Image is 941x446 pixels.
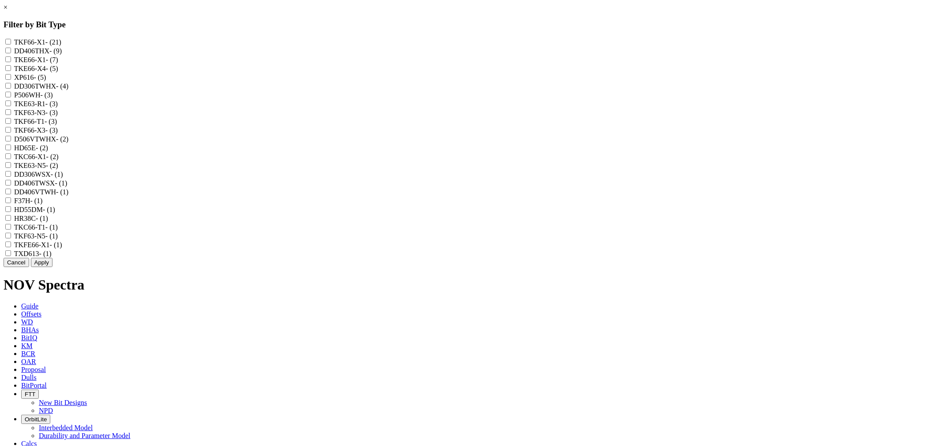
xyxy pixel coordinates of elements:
[21,358,36,365] span: OAR
[34,74,46,81] span: - (5)
[4,20,937,30] h3: Filter by Bit Type
[14,232,58,240] label: TKF63-N5
[49,47,62,55] span: - (9)
[45,118,57,125] span: - (3)
[14,215,48,222] label: HR38C
[14,135,68,143] label: D506VTWHX
[46,56,58,63] span: - (7)
[41,91,53,99] span: - (3)
[14,144,48,152] label: HD65E
[14,162,58,169] label: TKE63-N5
[56,135,68,143] span: - (2)
[14,197,42,204] label: F37H
[21,382,47,389] span: BitPortal
[25,416,47,423] span: OrbitLite
[45,232,58,240] span: - (1)
[14,179,67,187] label: DD406TWSX
[45,109,58,116] span: - (3)
[39,250,52,257] span: - (1)
[45,100,58,108] span: - (3)
[21,342,33,349] span: KM
[39,432,131,439] a: Durability and Parameter Model
[46,153,59,160] span: - (2)
[21,366,46,373] span: Proposal
[14,65,58,72] label: TKE66-X4
[39,424,93,431] a: Interbedded Model
[14,82,68,90] label: DD306TWHX
[21,302,38,310] span: Guide
[36,144,48,152] span: - (2)
[50,241,62,249] span: - (1)
[14,47,62,55] label: DD406THX
[30,197,42,204] span: - (1)
[21,374,37,381] span: Dulls
[25,391,35,398] span: FTT
[46,65,58,72] span: - (5)
[14,118,57,125] label: TKF66-T1
[45,38,61,46] span: - (21)
[14,250,52,257] label: TXD613
[14,74,46,81] label: XP616
[39,407,53,414] a: NPD
[14,109,58,116] label: TKF63-N3
[43,206,55,213] span: - (1)
[31,258,52,267] button: Apply
[51,171,63,178] span: - (1)
[14,38,61,46] label: TKF66-X1
[14,91,53,99] label: P506WH
[4,4,7,11] a: ×
[55,179,67,187] span: - (1)
[14,171,63,178] label: DD306WSX
[46,162,58,169] span: - (2)
[39,399,87,406] a: New Bit Designs
[4,258,29,267] button: Cancel
[21,318,33,326] span: WD
[4,277,937,293] h1: NOV Spectra
[14,100,58,108] label: TKE63-R1
[21,326,39,334] span: BHAs
[36,215,48,222] span: - (1)
[14,223,58,231] label: TKC66-T1
[14,206,55,213] label: HD55DM
[56,82,68,90] span: - (4)
[21,310,41,318] span: Offsets
[56,188,68,196] span: - (1)
[21,334,37,342] span: BitIQ
[14,126,58,134] label: TKF66-X3
[21,350,35,357] span: BCR
[14,241,62,249] label: TKFE66-X1
[14,56,58,63] label: TKE66-X1
[45,223,58,231] span: - (1)
[14,153,59,160] label: TKC66-X1
[45,126,58,134] span: - (3)
[14,188,68,196] label: DD406VTWH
